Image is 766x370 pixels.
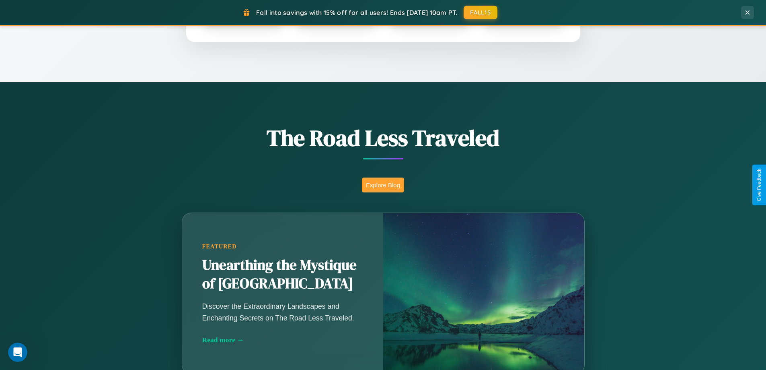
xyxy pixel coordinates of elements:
span: Fall into savings with 15% off for all users! Ends [DATE] 10am PT. [256,8,458,17]
button: FALL15 [464,6,497,19]
button: Explore Blog [362,178,404,192]
div: Featured [202,243,363,250]
div: Give Feedback [756,169,762,201]
h1: The Road Less Traveled [142,122,624,153]
h2: Unearthing the Mystique of [GEOGRAPHIC_DATA] [202,256,363,293]
p: Discover the Extraordinary Landscapes and Enchanting Secrets on The Road Less Traveled. [202,301,363,323]
div: Read more → [202,336,363,344]
iframe: Intercom live chat [8,343,27,362]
